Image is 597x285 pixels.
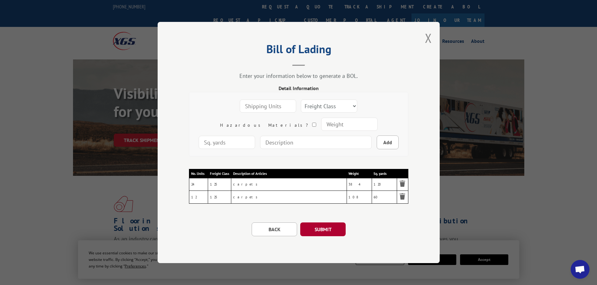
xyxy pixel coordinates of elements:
img: Remove item [399,180,406,187]
td: 125 [208,191,231,204]
input: Description [260,136,372,149]
button: SUBMIT [300,222,346,236]
input: Hazardous Materials? [312,123,316,127]
td: carpets [231,191,347,204]
th: No. Units [189,169,208,178]
button: Add [377,135,399,149]
td: 108 [347,191,372,204]
div: Open chat [571,260,589,279]
td: 24 [189,178,208,191]
th: Freight Class [208,169,231,178]
label: Hazardous Materials? [220,122,316,128]
input: Weight [321,118,377,131]
th: Description of Articles [231,169,347,178]
td: 384 [347,178,372,191]
div: Enter your information below to generate a BOL. [189,72,408,79]
td: 120 [372,178,397,191]
td: 12 [189,191,208,204]
th: Sq. yards [372,169,397,178]
button: BACK [252,222,297,236]
button: Close modal [425,30,432,46]
input: Shipping Units [240,99,296,113]
td: 60 [372,191,397,204]
input: Sq. yards [199,136,255,149]
h2: Bill of Lading [189,45,408,57]
td: 125 [208,178,231,191]
th: Weight [347,169,372,178]
div: Detail Information [189,84,408,92]
td: carpets [231,178,347,191]
img: Remove item [399,193,406,200]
